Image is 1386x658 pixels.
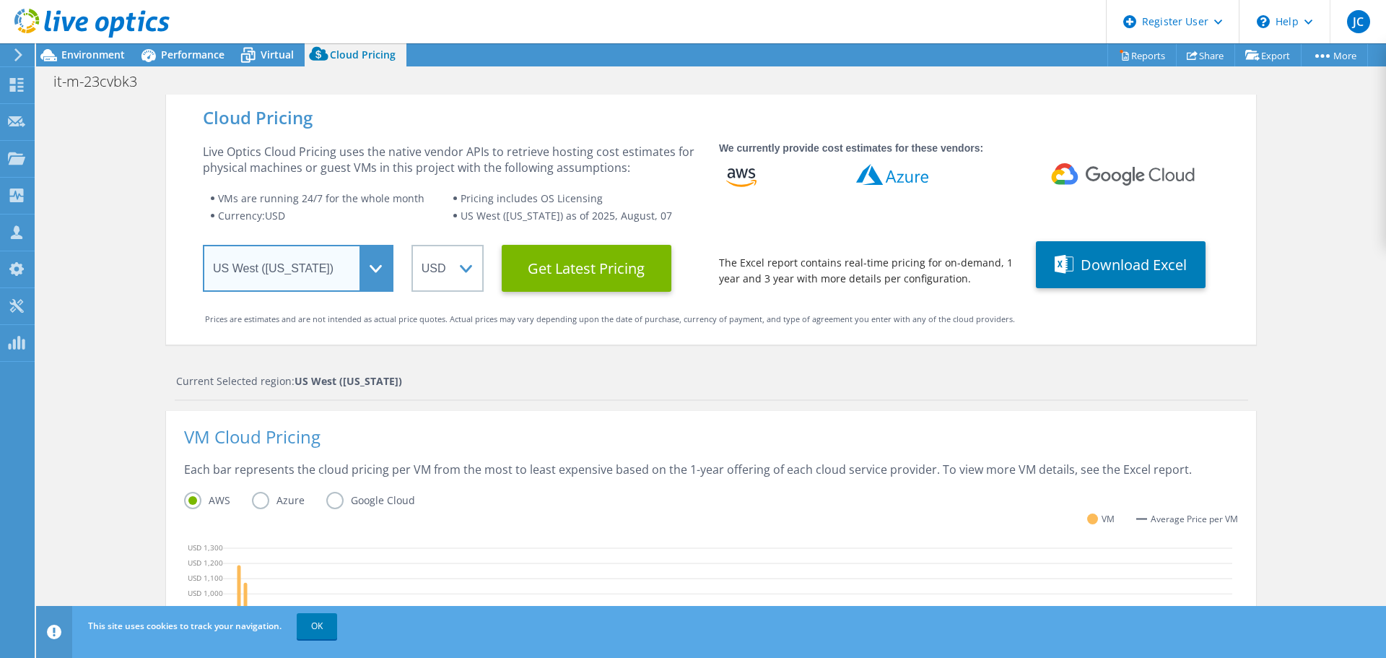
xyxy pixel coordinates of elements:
span: This site uses cookies to track your navigation. [88,620,282,632]
strong: US West ([US_STATE]) [295,374,402,388]
div: Current Selected region: [176,373,1248,389]
a: Export [1234,44,1302,66]
label: Google Cloud [326,492,437,509]
span: Pricing includes OS Licensing [461,191,603,205]
label: AWS [184,492,252,509]
strong: We currently provide cost estimates for these vendors: [719,142,983,154]
a: Reports [1107,44,1177,66]
span: Cloud Pricing [330,48,396,61]
button: Download Excel [1036,241,1206,288]
span: US West ([US_STATE]) as of 2025, August, 07 [461,209,672,222]
text: USD 900 [194,603,223,613]
span: VMs are running 24/7 for the whole month [218,191,424,205]
div: Each bar represents the cloud pricing per VM from the most to least expensive based on the 1-year... [184,462,1238,492]
svg: \n [1257,15,1270,28]
a: Share [1176,44,1235,66]
div: The Excel report contains real-time pricing for on-demand, 1 year and 3 year with more details pe... [719,255,1018,287]
text: USD 1,000 [188,588,223,598]
span: Virtual [261,48,294,61]
div: Cloud Pricing [203,110,1219,126]
span: VM [1102,511,1115,527]
text: USD 1,200 [188,557,223,567]
span: Performance [161,48,225,61]
button: Get Latest Pricing [502,245,671,292]
a: More [1301,44,1368,66]
span: Environment [61,48,125,61]
h1: it-m-23cvbk3 [47,74,160,90]
div: Live Optics Cloud Pricing uses the native vendor APIs to retrieve hosting cost estimates for phys... [203,144,701,176]
span: Currency: USD [218,209,285,222]
text: USD 1,100 [188,572,223,582]
div: VM Cloud Pricing [184,429,1238,462]
label: Azure [252,492,326,509]
span: JC [1347,10,1370,33]
div: Prices are estimates and are not intended as actual price quotes. Actual prices may vary dependin... [205,311,1217,327]
text: USD 1,300 [188,542,223,552]
a: OK [297,613,337,639]
span: Average Price per VM [1151,511,1238,527]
